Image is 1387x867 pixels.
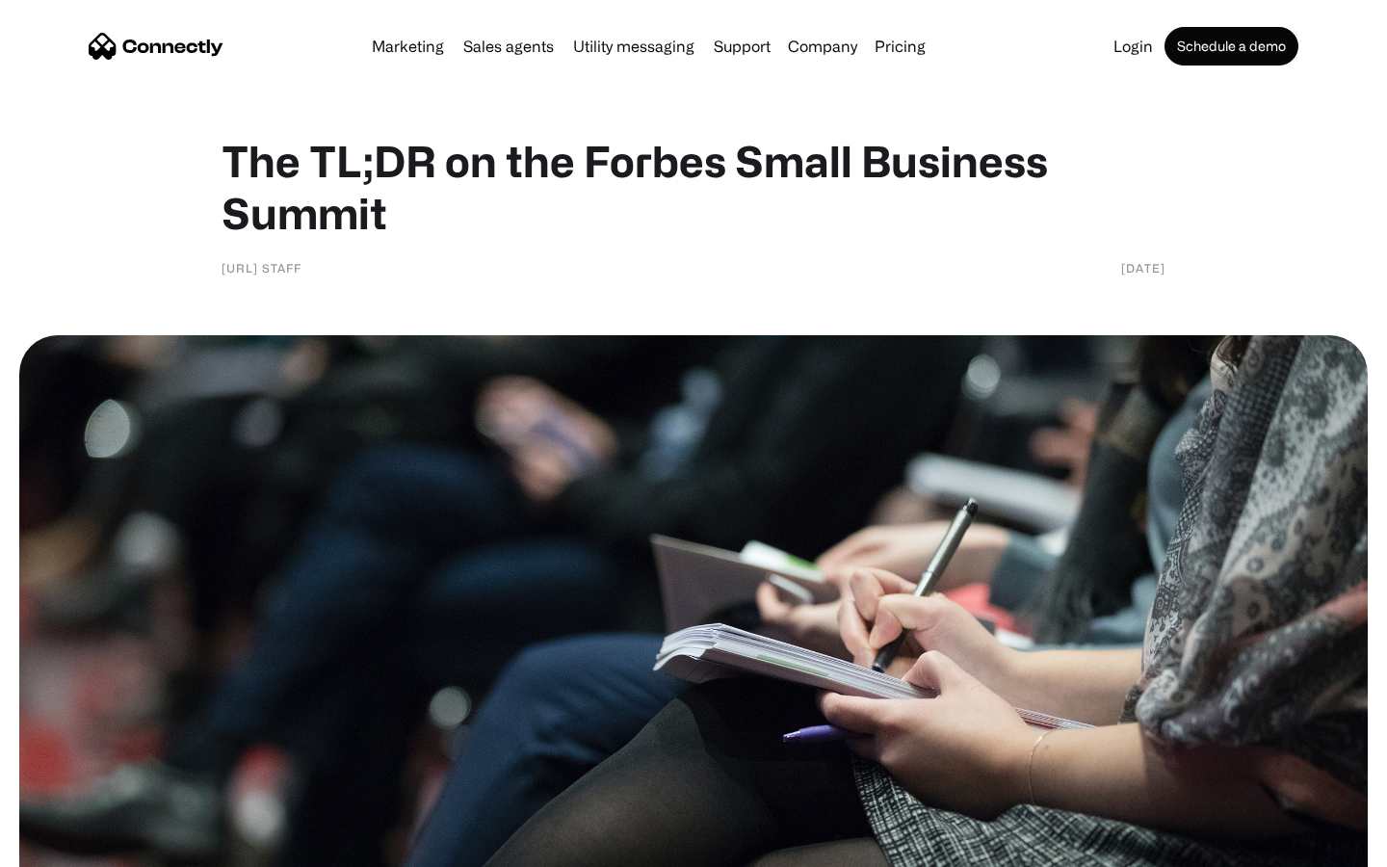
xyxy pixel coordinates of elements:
[1106,39,1161,54] a: Login
[456,39,562,54] a: Sales agents
[782,33,863,60] div: Company
[19,833,116,860] aside: Language selected: English
[222,258,301,277] div: [URL] Staff
[706,39,778,54] a: Support
[1121,258,1165,277] div: [DATE]
[364,39,452,54] a: Marketing
[1165,27,1298,66] a: Schedule a demo
[565,39,702,54] a: Utility messaging
[39,833,116,860] ul: Language list
[867,39,933,54] a: Pricing
[89,32,223,61] a: home
[222,135,1165,239] h1: The TL;DR on the Forbes Small Business Summit
[788,33,857,60] div: Company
